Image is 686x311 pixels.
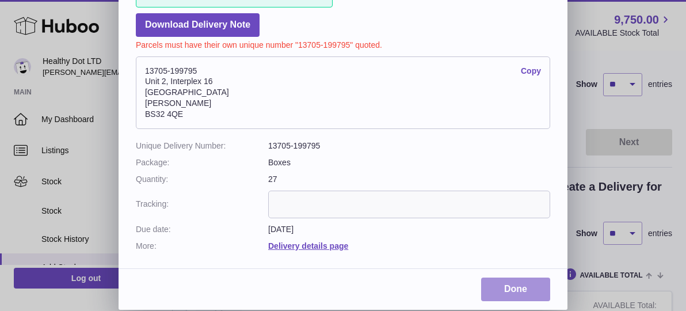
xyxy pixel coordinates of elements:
dd: 27 [268,174,550,185]
dt: Tracking: [136,191,268,218]
a: Delivery details page [268,241,348,251]
a: Copy [521,66,541,77]
dd: Boxes [268,157,550,168]
dt: Unique Delivery Number: [136,141,268,151]
dt: Quantity: [136,174,268,185]
p: Parcels must have their own unique number "13705-199795" quoted. [136,37,550,51]
dd: [DATE] [268,224,550,235]
dt: Package: [136,157,268,168]
dt: More: [136,241,268,252]
a: Download Delivery Note [136,13,260,37]
dt: Due date: [136,224,268,235]
dd: 13705-199795 [268,141,550,151]
address: 13705-199795 Unit 2, Interplex 16 [GEOGRAPHIC_DATA] [PERSON_NAME] BS32 4QE [136,56,550,129]
a: Done [481,278,550,301]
